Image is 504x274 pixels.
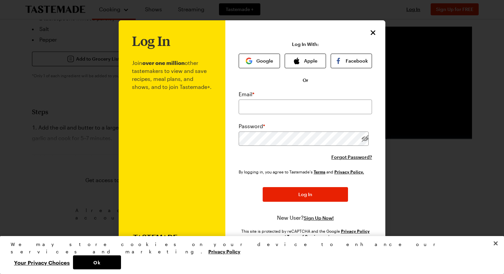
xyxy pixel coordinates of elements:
[239,168,367,175] div: By logging in, you agree to Tastemade's and
[331,154,372,160] button: Forgot Password?
[11,241,488,269] div: Privacy
[334,169,364,174] a: Tastemade Privacy Policy
[314,169,325,174] a: Tastemade Terms of Service
[287,233,320,239] a: Google Terms of Service
[208,248,240,254] a: More information about your privacy, opens in a new tab
[239,228,372,239] div: This site is protected by reCAPTCHA and the Google and apply.
[239,54,280,68] button: Google
[142,60,185,66] b: over one million
[292,42,319,47] p: Log In With:
[132,34,170,48] h1: Log In
[132,48,212,235] p: Join other tastemakers to view and save recipes, meal plans, and shows, and to join Tastemade+.
[11,241,488,255] div: We may store cookies on your device to enhance our services and marketing.
[298,191,312,198] span: Log In
[285,54,326,68] button: Apple
[369,28,377,37] button: Close
[277,214,304,221] span: New User?
[303,77,308,84] span: Or
[304,215,334,221] button: Sign Up Now!
[488,236,503,251] button: Close
[11,255,73,269] button: Your Privacy Choices
[73,255,121,269] button: Ok
[331,54,372,68] button: Facebook
[341,228,370,234] a: Google Privacy Policy
[239,122,265,130] label: Password
[263,187,348,202] button: Log In
[239,90,254,98] label: Email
